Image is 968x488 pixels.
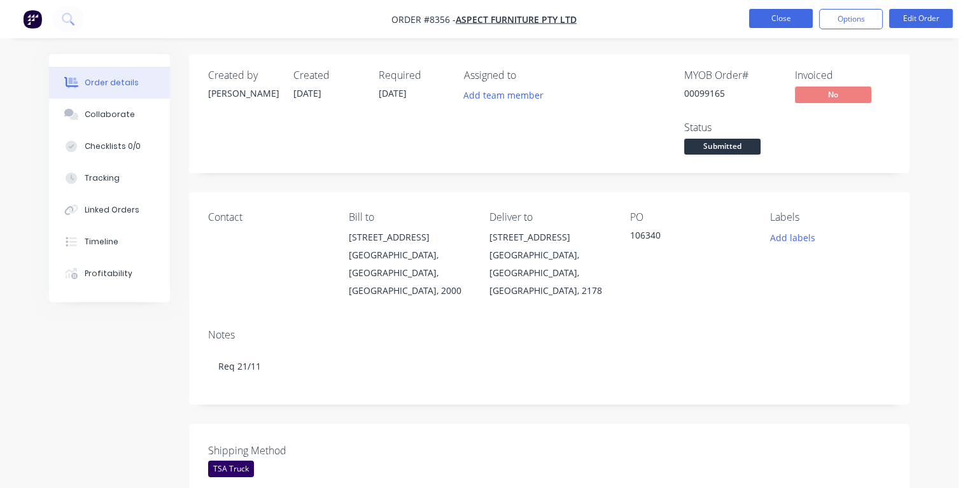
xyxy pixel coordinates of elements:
[208,87,278,100] div: [PERSON_NAME]
[749,9,813,28] button: Close
[208,443,367,458] label: Shipping Method
[85,268,132,279] div: Profitability
[489,228,610,300] div: [STREET_ADDRESS][GEOGRAPHIC_DATA], [GEOGRAPHIC_DATA], [GEOGRAPHIC_DATA], 2178
[489,211,610,223] div: Deliver to
[85,236,118,247] div: Timeline
[629,228,750,246] div: 106340
[684,69,780,81] div: MYOB Order #
[293,87,321,99] span: [DATE]
[629,211,750,223] div: PO
[795,87,871,102] span: No
[379,69,449,81] div: Required
[489,228,610,246] div: [STREET_ADDRESS]
[379,87,407,99] span: [DATE]
[208,211,328,223] div: Contact
[349,228,469,300] div: [STREET_ADDRESS][GEOGRAPHIC_DATA], [GEOGRAPHIC_DATA], [GEOGRAPHIC_DATA], 2000
[49,130,170,162] button: Checklists 0/0
[489,246,610,300] div: [GEOGRAPHIC_DATA], [GEOGRAPHIC_DATA], [GEOGRAPHIC_DATA], 2178
[457,87,551,104] button: Add team member
[763,228,822,246] button: Add labels
[349,228,469,246] div: [STREET_ADDRESS]
[85,109,135,120] div: Collaborate
[795,69,890,81] div: Invoiced
[49,194,170,226] button: Linked Orders
[85,172,120,184] div: Tracking
[49,67,170,99] button: Order details
[208,329,890,341] div: Notes
[889,9,953,28] button: Edit Order
[208,347,890,386] div: Req 21/11
[208,461,254,477] div: TSA Truck
[684,122,780,134] div: Status
[464,69,591,81] div: Assigned to
[293,69,363,81] div: Created
[85,141,141,152] div: Checklists 0/0
[49,99,170,130] button: Collaborate
[349,246,469,300] div: [GEOGRAPHIC_DATA], [GEOGRAPHIC_DATA], [GEOGRAPHIC_DATA], 2000
[49,258,170,289] button: Profitability
[49,226,170,258] button: Timeline
[770,211,890,223] div: Labels
[819,9,883,29] button: Options
[85,204,139,216] div: Linked Orders
[684,139,761,158] button: Submitted
[684,87,780,100] div: 00099165
[456,13,577,25] a: Aspect Furniture Pty Ltd
[464,87,551,104] button: Add team member
[49,162,170,194] button: Tracking
[349,211,469,223] div: Bill to
[391,13,456,25] span: Order #8356 -
[23,10,42,29] img: Factory
[208,69,278,81] div: Created by
[684,139,761,155] span: Submitted
[85,77,139,88] div: Order details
